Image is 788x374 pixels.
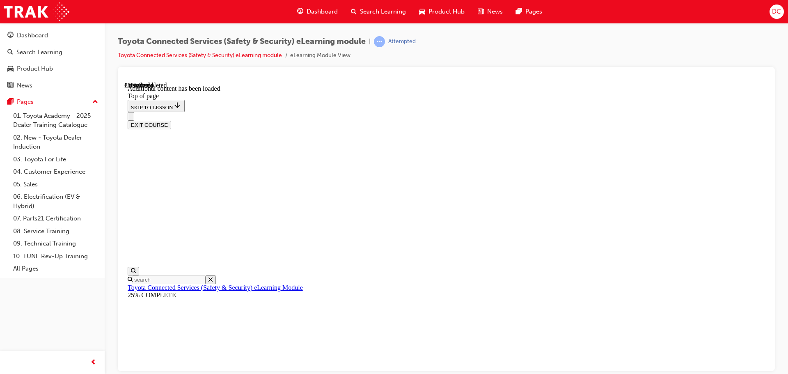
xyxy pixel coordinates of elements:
[297,7,303,17] span: guage-icon
[3,61,101,76] a: Product Hub
[90,358,96,368] span: prev-icon
[516,7,522,17] span: pages-icon
[3,185,15,194] button: Open search menu
[10,212,101,225] a: 07. Parts21 Certification
[118,52,282,59] a: Toyota Connected Services (Safety & Security) eLearning module
[3,30,10,39] button: Close navigation menu
[509,3,549,20] a: pages-iconPages
[3,3,641,11] div: Additional content has been loaded
[7,82,14,89] span: news-icon
[7,23,57,29] span: SKIP TO LESSON
[3,94,101,110] button: Pages
[388,38,416,46] div: Attempted
[351,7,357,17] span: search-icon
[4,2,69,21] img: Trak
[770,5,784,19] button: DC
[17,81,32,90] div: News
[17,31,48,40] div: Dashboard
[290,51,350,60] li: eLearning Module View
[118,37,366,46] span: Toyota Connected Services (Safety & Security) eLearning module
[10,131,101,153] a: 02. New - Toyota Dealer Induction
[3,39,47,48] button: EXIT COURSE
[525,7,542,16] span: Pages
[374,36,385,47] span: learningRecordVerb_ATTEMPT-icon
[10,262,101,275] a: All Pages
[8,194,81,202] input: Search
[412,3,471,20] a: car-iconProduct Hub
[10,225,101,238] a: 08. Service Training
[3,26,101,94] button: DashboardSearch LearningProduct HubNews
[17,97,34,107] div: Pages
[92,97,98,108] span: up-icon
[3,210,641,217] div: 25% COMPLETE
[7,65,14,73] span: car-icon
[7,99,14,106] span: pages-icon
[772,7,781,16] span: DC
[291,3,344,20] a: guage-iconDashboard
[7,49,13,56] span: search-icon
[17,64,53,73] div: Product Hub
[16,48,62,57] div: Search Learning
[3,78,101,93] a: News
[10,250,101,263] a: 10. TUNE Rev-Up Training
[478,7,484,17] span: news-icon
[487,7,503,16] span: News
[3,28,101,43] a: Dashboard
[10,178,101,191] a: 05. Sales
[3,202,179,209] a: Toyota Connected Services (Safety & Security) eLearning Module
[10,165,101,178] a: 04. Customer Experience
[7,32,14,39] span: guage-icon
[369,37,371,46] span: |
[471,3,509,20] a: news-iconNews
[10,190,101,212] a: 06. Electrification (EV & Hybrid)
[419,7,425,17] span: car-icon
[428,7,465,16] span: Product Hub
[3,45,101,60] a: Search Learning
[344,3,412,20] a: search-iconSearch Learning
[10,237,101,250] a: 09. Technical Training
[307,7,338,16] span: Dashboard
[3,18,60,30] button: SKIP TO LESSON
[10,110,101,131] a: 01. Toyota Academy - 2025 Dealer Training Catalogue
[360,7,406,16] span: Search Learning
[10,153,101,166] a: 03. Toyota For Life
[3,11,641,18] div: Top of page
